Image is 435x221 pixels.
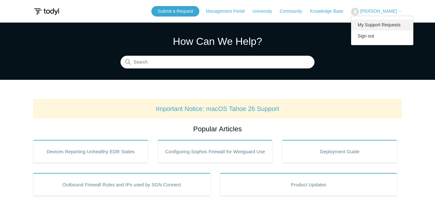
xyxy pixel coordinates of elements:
h2: Popular Articles [33,124,402,134]
a: Submit a Request [151,6,199,17]
a: Sign out [351,31,413,42]
input: Search [121,56,314,69]
a: Outbound Firewall Rules and IPs used by SGN Connect [33,173,211,196]
span: [PERSON_NAME] [360,9,397,14]
a: Management Portal [206,8,251,15]
a: Deployment Guide [282,140,397,163]
a: University [252,8,278,15]
a: Important Notice: macOS Tahoe 26 Support [156,105,279,112]
a: Knowledge Base [310,8,350,15]
h1: How Can We Help? [121,34,314,49]
a: Community [280,8,309,15]
a: My Support Requests [351,19,413,31]
img: Todyl Support Center Help Center home page [33,6,60,17]
a: Devices Reporting Unhealthy EDR States [33,140,148,163]
a: Configuring Sophos Firewall for Wireguard Use [158,140,273,163]
a: Product Updates [220,173,397,196]
button: [PERSON_NAME] [351,8,402,16]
